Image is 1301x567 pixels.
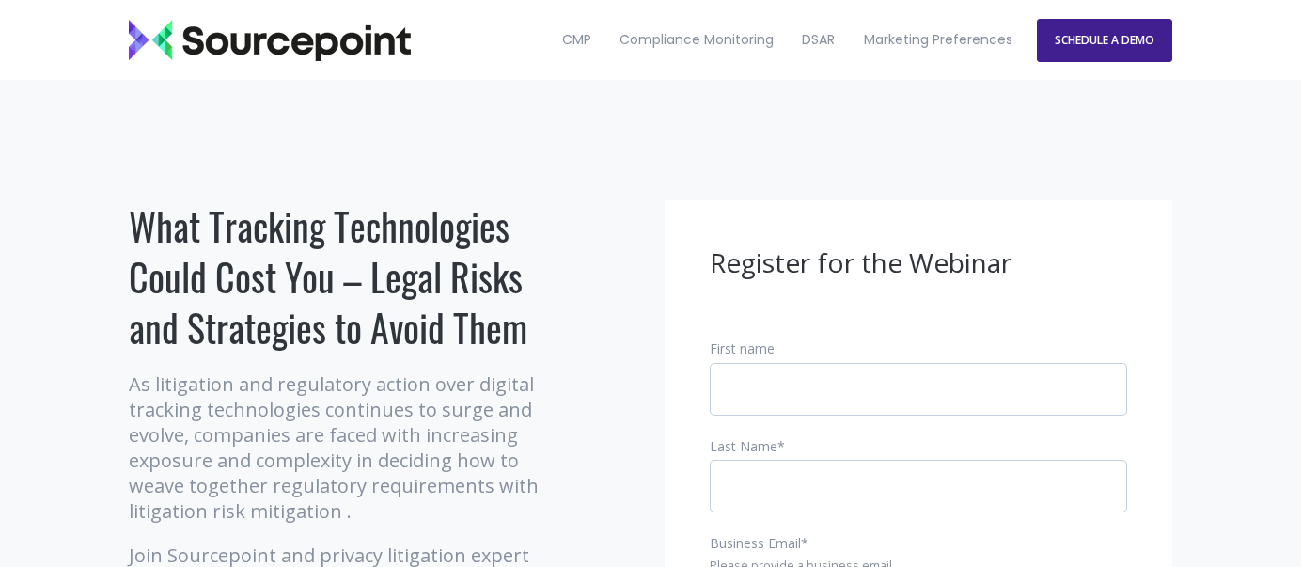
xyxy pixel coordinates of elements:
img: Sourcepoint_logo_black_transparent (2)-2 [129,20,411,61]
h3: Register for the Webinar [710,245,1127,281]
span: First name [710,339,775,357]
a: SCHEDULE A DEMO [1037,19,1172,62]
span: Last Name [710,437,777,455]
span: Business Email [710,534,801,552]
p: As litigation and regulatory action over digital tracking technologies continues to surge and evo... [129,371,547,524]
h1: What Tracking Technologies Could Cost You – Legal Risks and Strategies to Avoid Them [129,200,547,353]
